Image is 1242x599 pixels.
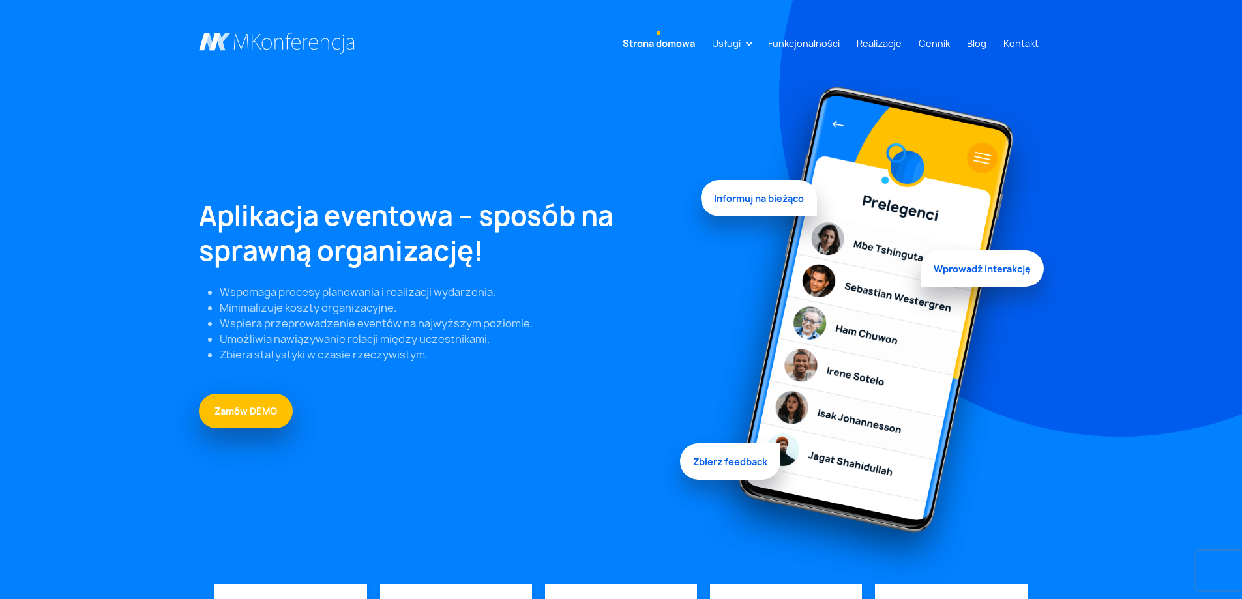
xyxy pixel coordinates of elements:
span: Informuj na bieżąco [701,183,817,220]
a: Cennik [913,31,955,55]
span: Zbierz feedback [680,446,780,482]
li: Wspomaga procesy planowania i realizacji wydarzenia. [220,284,685,300]
a: Zamów DEMO [199,394,293,428]
li: Umożliwia nawiązywanie relacji między uczestnikami. [220,331,685,347]
a: Strona domowa [617,31,700,55]
a: Realizacje [851,31,907,55]
h1: Aplikacja eventowa – sposób na sprawną organizację! [199,198,685,269]
li: Wspiera przeprowadzenie eventów na najwyższym poziomie. [220,315,685,331]
span: Wprowadź interakcję [921,251,1044,287]
a: Blog [962,31,992,55]
img: Graficzny element strony [701,73,1044,584]
li: Minimalizuje koszty organizacyjne. [220,300,685,315]
li: Zbiera statystyki w czasie rzeczywistym. [220,347,685,362]
a: Kontakt [998,31,1044,55]
a: Funkcjonalności [763,31,845,55]
a: Usługi [707,31,746,55]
